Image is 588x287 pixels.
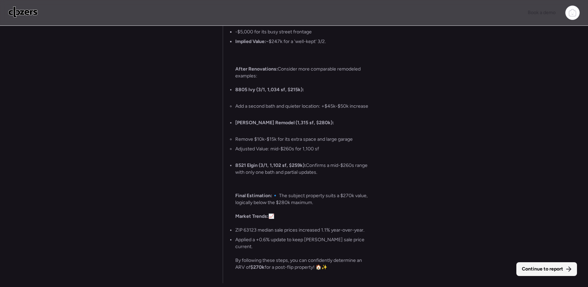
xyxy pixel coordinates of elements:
[235,66,372,79] p: Consider more comparable remodeled examples:
[8,7,38,18] img: Logo
[235,162,306,168] strong: 8521 Elgin (3/1, 1,102 sf, $259k):
[235,87,304,93] strong: 8805 Ivy (3/1, 1,034 sf, $215k):
[235,39,266,44] strong: Implied Value:
[235,227,364,234] li: ZIP 63123 median sale prices increased 1.1% year-over-year.
[235,5,372,52] li: : Close match in floor-plan. Adjustments:
[250,264,265,270] strong: $270k
[528,10,556,15] span: Book a demo
[235,103,368,110] li: Add a second bath and quieter location: +$45k-$50k increase
[235,146,319,152] li: Adjusted Value: mid-$260s for 1,100 sf
[235,193,272,199] strong: Final Estimation:
[235,257,372,271] p: By following these steps, you can confidently determine an ARV of for a post-flip property! 🏠✨
[235,29,312,35] li: -$5,000 for its busy street frontage
[235,66,278,72] strong: After Renovations:
[235,38,326,45] li: ~$247k for a 'well-kept' 3/2.
[235,213,372,220] p: 📈
[235,162,372,176] p: Confirms a mid-$260s range with only one bath and partial updates.
[235,120,334,126] strong: [PERSON_NAME] Remodel (1,315 sf, $280k):
[235,136,353,143] li: Remove $10k-$15k for its extra space and large garage
[235,192,372,206] p: 🔹 The subject property suits a $270k value, logically below the $280k maximum.
[235,213,268,219] strong: Market Trends:
[522,266,563,273] span: Continue to report
[235,236,372,250] li: Applied a +0.6% update to keep [PERSON_NAME] sale price current.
